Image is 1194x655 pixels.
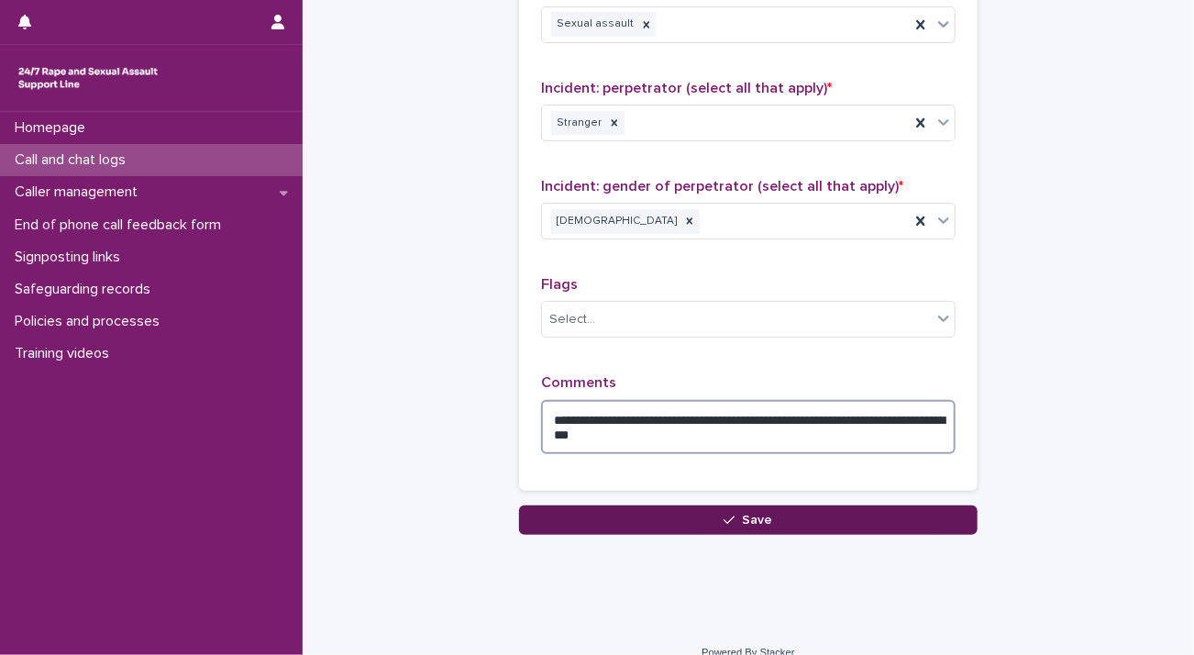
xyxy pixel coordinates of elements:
p: Safeguarding records [7,281,165,298]
div: Stranger [551,111,604,136]
p: Caller management [7,183,152,201]
p: End of phone call feedback form [7,216,236,234]
span: Incident: gender of perpetrator (select all that apply) [541,179,903,194]
p: Policies and processes [7,313,174,330]
span: Save [743,514,773,527]
span: Flags [541,277,578,292]
div: Sexual assault [551,12,636,37]
p: Homepage [7,119,100,137]
span: Comments [541,375,616,390]
div: [DEMOGRAPHIC_DATA] [551,209,680,234]
span: Incident: perpetrator (select all that apply) [541,81,832,95]
button: Save [519,505,978,535]
div: Select... [549,310,595,329]
p: Signposting links [7,249,135,266]
p: Training videos [7,345,124,362]
img: rhQMoQhaT3yELyF149Cw [15,60,161,96]
p: Call and chat logs [7,151,140,169]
